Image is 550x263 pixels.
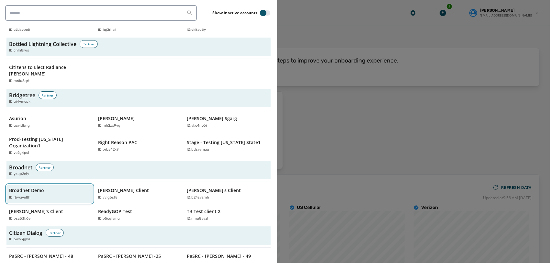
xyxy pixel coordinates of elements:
button: [PERSON_NAME]'s ClientID:psc53k6e [6,206,93,224]
span: ID: yzqp2efy [9,171,29,177]
p: Asurion [9,115,26,122]
span: ID: qj4vmopk [9,99,30,105]
p: ID: psc53k6e [9,216,30,222]
button: Bottled Lightning CollectivePartnerID:chln8jws [6,38,271,56]
p: ID: prbs42k9 [98,147,119,153]
p: PaSRC - [PERSON_NAME] -25 [98,253,161,259]
p: [PERSON_NAME] [98,115,135,122]
p: ID: ve2g4psi [9,150,29,156]
p: Right Reason PAC [98,139,137,146]
button: Right Reason PACID:prbs42k9 [95,133,182,158]
h3: Bottled Lightning Collective [9,40,76,48]
button: Stage - Testing [US_STATE] State1ID:bdsvymaq [184,133,271,158]
p: ID: qcyjdbng [9,123,30,129]
button: BroadnetPartnerID:yzqp2efy [6,161,271,179]
div: Partner [46,229,64,237]
p: ID: rbwave8h [9,195,30,200]
p: Stage - Testing [US_STATE] State1 [187,139,261,146]
p: [PERSON_NAME]'s Client [9,208,63,215]
p: ID: bdsvymaq [187,147,209,153]
p: [PERSON_NAME] Client [98,187,149,194]
div: Partner [80,40,98,48]
button: [PERSON_NAME] ClientID:vvig6sf8 [95,185,182,203]
label: Show inactive accounts [212,10,257,16]
p: ID: nmu8vyal [187,216,208,222]
p: ID: m6lu8qrt [9,78,29,84]
p: ID: mh2zx9vg [98,123,120,129]
span: ID: pwo5jgka [9,237,30,242]
p: ID: fqj2rhaf [98,27,116,33]
button: TB Test client 2ID:nmu8vyal [184,206,271,224]
button: Citizen DialogPartnerID:pwo5jgka [6,226,271,245]
div: Partner [39,91,57,99]
p: PaSRC - [PERSON_NAME] - 49 [187,253,251,259]
p: ID: b5cgjvmq [98,216,120,222]
p: ID: vfi8au5y [187,27,206,33]
button: Prod-Testing [US_STATE] Organization1ID:ve2g4psi [6,133,93,158]
button: [PERSON_NAME]ID:mh2zx9vg [95,113,182,131]
button: [PERSON_NAME] SgargID:ykc4no6j [184,113,271,131]
div: Partner [36,164,54,171]
button: BridgetreePartnerID:qj4vmopk [6,89,271,107]
button: Broadnet DemoID:rbwave8h [6,185,93,203]
p: Prod-Testing [US_STATE] Organization1 [9,136,84,149]
p: ID: ykc4no6j [187,123,207,129]
button: Citizens to Elect Radiance [PERSON_NAME]ID:m6lu8qrt [6,62,93,86]
p: [PERSON_NAME]'s Client [187,187,241,194]
button: [PERSON_NAME]'s ClientID:b24svzmh [184,185,271,203]
p: Citizens to Elect Radiance [PERSON_NAME] [9,64,84,77]
p: ReadyGOP Test [98,208,132,215]
p: PaSRC - [PERSON_NAME] - 48 [9,253,73,259]
p: Broadnet Demo [9,187,44,194]
p: ID: c2dsvpo5 [9,27,30,33]
h3: Citizen Dialog [9,229,42,237]
span: ID: chln8jws [9,48,29,53]
h3: Broadnet [9,164,32,171]
h3: Bridgetree [9,91,35,99]
p: ID: b24svzmh [187,195,209,200]
button: ReadyGOP TestID:b5cgjvmq [95,206,182,224]
p: [PERSON_NAME] Sgarg [187,115,237,122]
p: ID: vvig6sf8 [98,195,118,200]
p: TB Test client 2 [187,208,220,215]
button: AsurionID:qcyjdbng [6,113,93,131]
